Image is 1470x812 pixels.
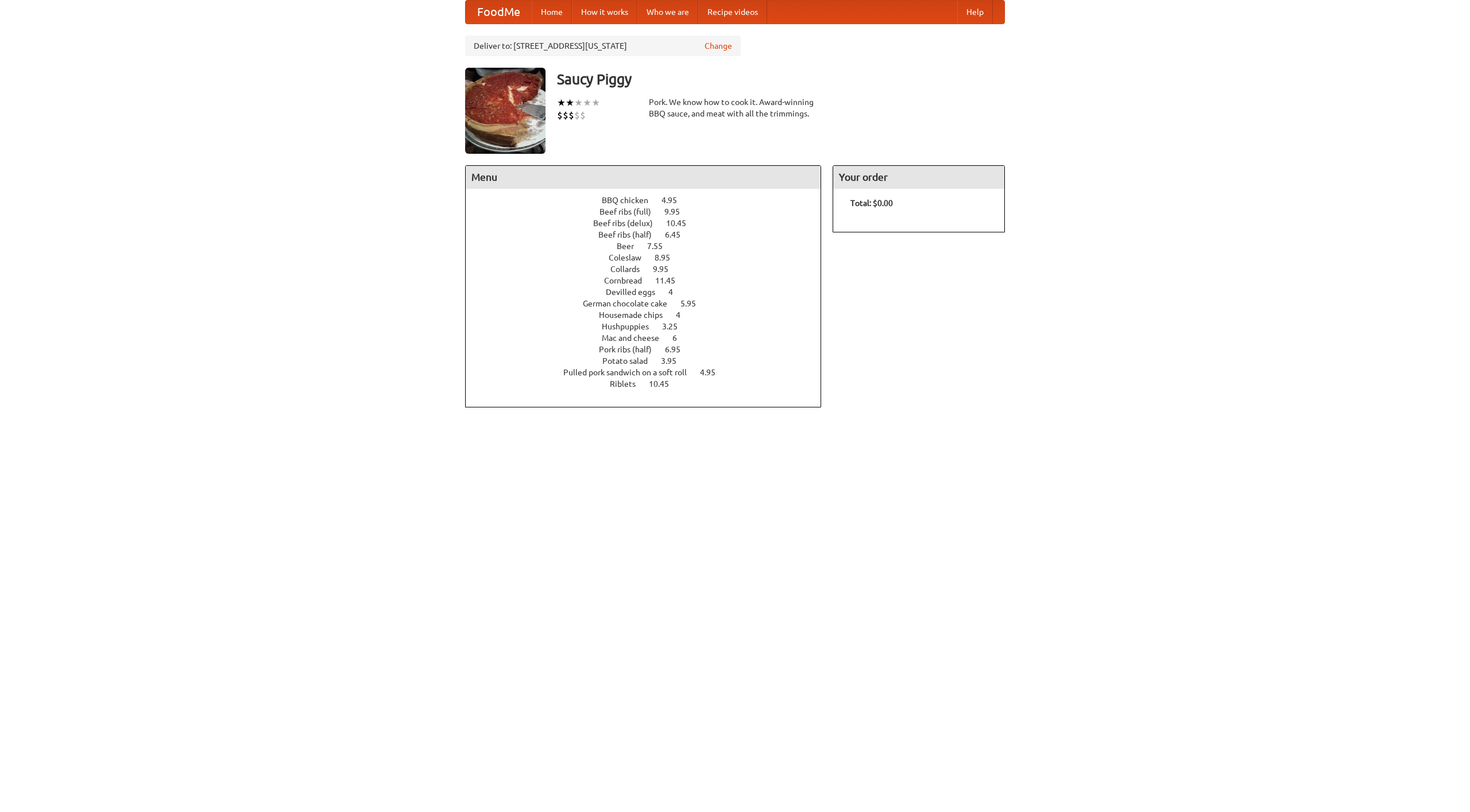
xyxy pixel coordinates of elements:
span: 10.45 [649,379,680,388]
li: ★ [591,96,600,109]
span: Mac and cheese [602,333,671,343]
a: Riblets 10.45 [610,379,690,388]
li: ★ [566,96,574,109]
span: Beef ribs (delux) [593,219,664,228]
a: How it works [572,1,637,24]
span: 7.55 [647,242,674,251]
a: Devilled eggs 4 [606,287,694,297]
a: Beef ribs (full) 9.95 [599,207,701,216]
li: ★ [574,96,583,109]
span: Devilled eggs [606,287,667,297]
a: Hushpuppies 3.25 [602,322,699,331]
span: 4 [676,310,692,320]
span: Coleslaw [609,253,653,262]
span: 6 [672,333,688,343]
span: Collards [610,265,651,274]
a: Beef ribs (half) 6.45 [598,230,702,239]
span: BBQ chicken [602,196,660,205]
span: Beef ribs (full) [599,207,663,216]
b: Total: $0.00 [850,199,893,208]
a: Change [705,40,732,52]
span: 5.95 [680,299,707,308]
span: Riblets [610,379,647,388]
span: German chocolate cake [583,299,679,308]
a: Potato salad 3.95 [602,356,698,366]
span: 4.95 [700,368,727,377]
li: ★ [557,96,566,109]
li: $ [568,109,574,122]
a: BBQ chicken 4.95 [602,196,698,205]
span: Housemade chips [599,310,674,320]
span: 4 [668,287,684,297]
a: Collards 9.95 [610,265,690,274]
a: Recipe videos [698,1,767,24]
span: Beer [617,242,645,251]
a: Cornbread 11.45 [604,276,697,285]
span: 6.45 [665,230,692,239]
li: $ [563,109,568,122]
a: Pulled pork sandwich on a soft roll 4.95 [563,368,737,377]
img: angular.jpg [465,68,546,154]
a: Coleslaw 8.95 [609,253,691,262]
span: 3.25 [662,322,689,331]
li: $ [574,109,580,122]
span: Cornbread [604,276,653,285]
a: FoodMe [466,1,532,24]
a: Home [532,1,572,24]
span: 8.95 [655,253,682,262]
a: German chocolate cake 5.95 [583,299,717,308]
a: Beer 7.55 [617,242,684,251]
span: Beef ribs (half) [598,230,663,239]
li: $ [580,109,586,122]
span: 11.45 [655,276,687,285]
a: Who we are [637,1,698,24]
span: Pork ribs (half) [599,345,663,354]
li: ★ [583,96,591,109]
a: Mac and cheese 6 [602,333,698,343]
span: Potato salad [602,356,659,366]
span: 6.95 [665,345,692,354]
span: 9.95 [664,207,691,216]
a: Beef ribs (delux) 10.45 [593,219,707,228]
span: 3.95 [661,356,688,366]
h3: Saucy Piggy [557,68,1005,91]
span: Pulled pork sandwich on a soft roll [563,368,698,377]
span: 4.95 [661,196,688,205]
span: 9.95 [653,265,680,274]
span: 10.45 [666,219,698,228]
a: Housemade chips 4 [599,310,702,320]
a: Help [957,1,993,24]
a: Pork ribs (half) 6.95 [599,345,702,354]
h4: Menu [466,166,821,189]
li: $ [557,109,563,122]
h4: Your order [833,166,1004,189]
span: Hushpuppies [602,322,660,331]
div: Pork. We know how to cook it. Award-winning BBQ sauce, and meat with all the trimmings. [649,96,821,119]
div: Deliver to: [STREET_ADDRESS][US_STATE] [465,36,741,56]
